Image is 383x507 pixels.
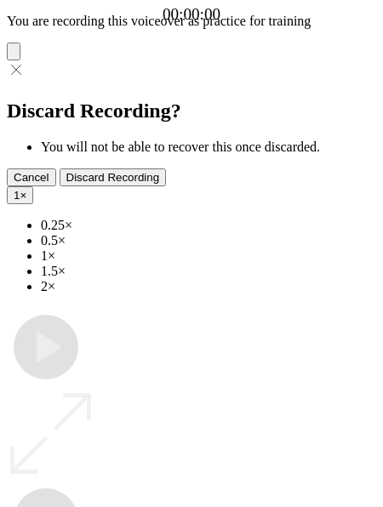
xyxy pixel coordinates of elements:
li: 0.5× [41,233,376,248]
li: You will not be able to recover this once discarded. [41,140,376,155]
button: 1× [7,186,33,204]
a: 00:00:00 [163,5,220,24]
h2: Discard Recording? [7,100,376,122]
button: Discard Recording [60,168,167,186]
p: You are recording this voiceover as practice for training [7,14,376,29]
span: 1 [14,189,20,202]
li: 0.25× [41,218,376,233]
li: 1× [41,248,376,264]
li: 2× [41,279,376,294]
li: 1.5× [41,264,376,279]
button: Cancel [7,168,56,186]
